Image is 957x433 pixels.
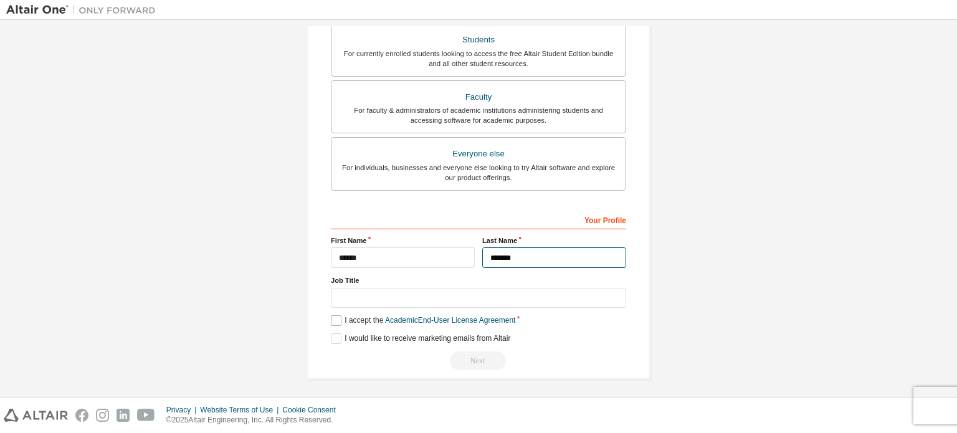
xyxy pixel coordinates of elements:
[339,88,618,106] div: Faculty
[6,4,162,16] img: Altair One
[339,163,618,183] div: For individuals, businesses and everyone else looking to try Altair software and explore our prod...
[331,275,626,285] label: Job Title
[482,236,626,245] label: Last Name
[331,351,626,370] div: Read and acccept EULA to continue
[282,405,343,415] div: Cookie Consent
[137,409,155,422] img: youtube.svg
[331,315,515,326] label: I accept the
[339,105,618,125] div: For faculty & administrators of academic institutions administering students and accessing softwa...
[75,409,88,422] img: facebook.svg
[166,415,343,426] p: © 2025 Altair Engineering, Inc. All Rights Reserved.
[339,31,618,49] div: Students
[339,49,618,69] div: For currently enrolled students looking to access the free Altair Student Edition bundle and all ...
[4,409,68,422] img: altair_logo.svg
[166,405,200,415] div: Privacy
[331,236,475,245] label: First Name
[385,316,515,325] a: Academic End-User License Agreement
[96,409,109,422] img: instagram.svg
[331,209,626,229] div: Your Profile
[200,405,282,415] div: Website Terms of Use
[339,145,618,163] div: Everyone else
[331,333,510,344] label: I would like to receive marketing emails from Altair
[117,409,130,422] img: linkedin.svg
